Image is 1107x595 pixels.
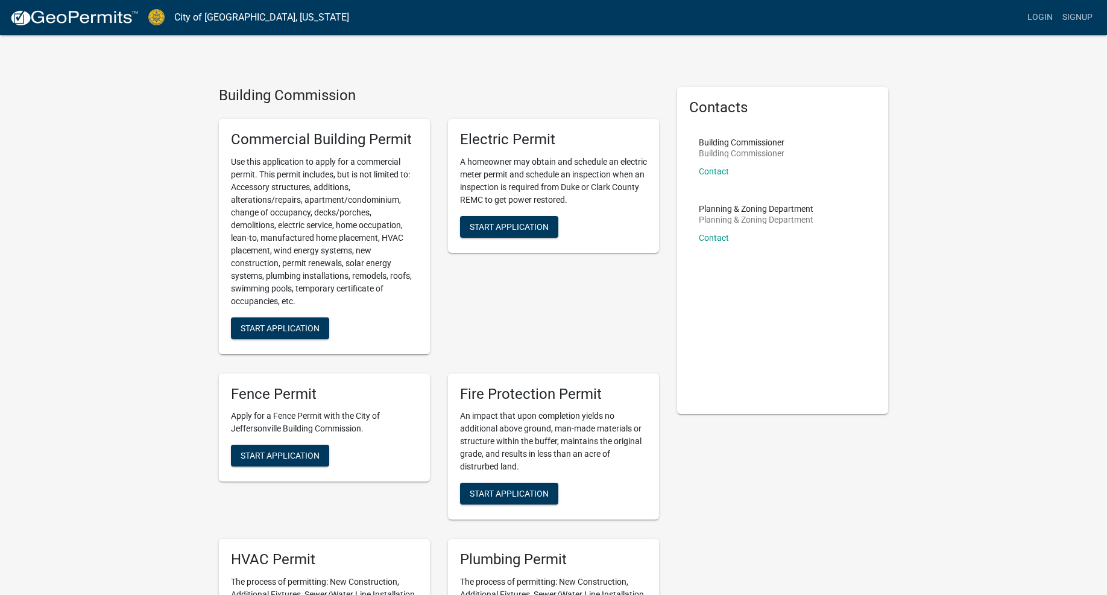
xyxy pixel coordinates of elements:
[460,551,647,568] h5: Plumbing Permit
[699,215,813,224] p: Planning & Zoning Department
[1058,6,1097,29] a: Signup
[460,216,558,238] button: Start Application
[174,7,349,28] a: City of [GEOGRAPHIC_DATA], [US_STATE]
[231,410,418,435] p: Apply for a Fence Permit with the City of Jeffersonville Building Commission.
[231,551,418,568] h5: HVAC Permit
[1023,6,1058,29] a: Login
[148,9,165,25] img: City of Jeffersonville, Indiana
[699,205,813,213] p: Planning & Zoning Department
[241,451,320,460] span: Start Application
[699,233,729,243] a: Contact
[699,167,729,176] a: Contact
[231,386,418,403] h5: Fence Permit
[699,149,784,157] p: Building Commissioner
[460,483,558,504] button: Start Application
[689,99,876,116] h5: Contacts
[231,131,418,148] h5: Commercial Building Permit
[470,221,549,231] span: Start Application
[460,156,647,206] p: A homeowner may obtain and schedule an electric meter permit and schedule an inspection when an i...
[460,131,647,148] h5: Electric Permit
[241,323,320,332] span: Start Application
[219,87,659,104] h4: Building Commission
[699,138,784,147] p: Building Commissioner
[460,386,647,403] h5: Fire Protection Permit
[460,410,647,473] p: An impact that upon completion yields no additional above ground, man-made materials or structure...
[231,317,329,339] button: Start Application
[231,156,418,308] p: Use this application to apply for a commercial permit. This permit includes, but is not limited t...
[470,489,549,498] span: Start Application
[231,445,329,466] button: Start Application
